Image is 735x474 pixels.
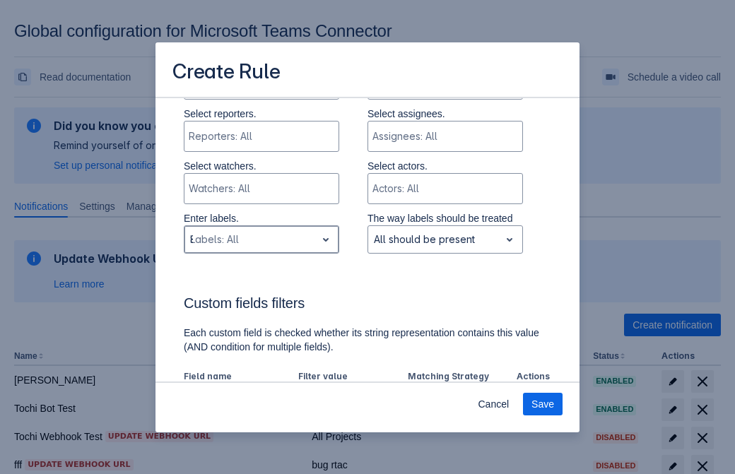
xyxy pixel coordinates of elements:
p: Enter labels. [184,211,339,225]
p: Select watchers. [184,159,339,173]
span: open [501,231,518,248]
span: Save [531,393,554,415]
p: Select reporters. [184,107,339,121]
p: Each custom field is checked whether its string representation contains this value (AND condition... [184,326,551,354]
div: Scrollable content [155,97,580,383]
th: Matching Strategy [402,368,512,386]
p: Select actors. [367,159,523,173]
span: open [317,231,334,248]
h3: Custom fields filters [184,295,551,317]
button: Cancel [469,393,517,415]
span: Cancel [478,393,509,415]
button: Save [523,393,563,415]
th: Filter value [293,368,402,386]
th: Actions [511,368,551,386]
th: Field name [184,368,293,386]
p: Select assignees. [367,107,523,121]
h3: Create Rule [172,59,281,87]
p: The way labels should be treated [367,211,523,225]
